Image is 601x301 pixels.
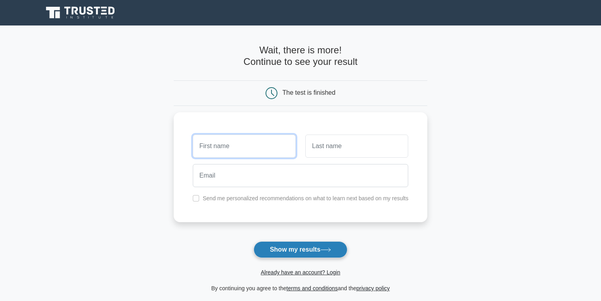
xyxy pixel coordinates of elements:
[305,135,408,158] input: Last name
[254,241,347,258] button: Show my results
[193,135,296,158] input: First name
[193,164,409,187] input: Email
[283,89,335,96] div: The test is finished
[203,195,409,201] label: Send me personalized recommendations on what to learn next based on my results
[287,285,338,291] a: terms and conditions
[261,269,340,276] a: Already have an account? Login
[169,283,432,293] div: By continuing you agree to the and the
[357,285,390,291] a: privacy policy
[174,45,428,68] h4: Wait, there is more! Continue to see your result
